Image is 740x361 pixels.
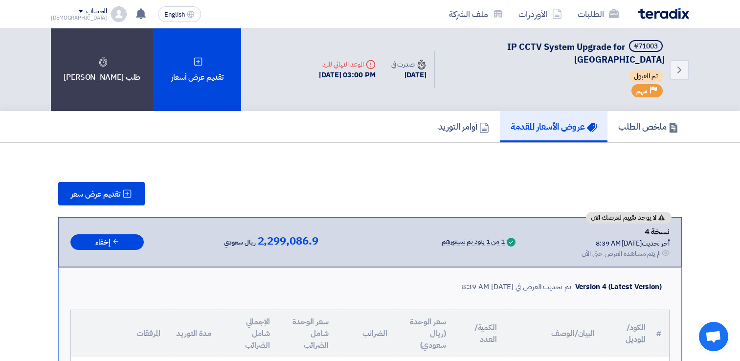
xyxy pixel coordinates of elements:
div: طلب [PERSON_NAME] [51,28,153,111]
a: أوامر التوريد [427,111,500,142]
div: تم تحديث العرض في [DATE] 8:39 AM [462,281,571,293]
div: #71003 [634,43,658,50]
div: لم يتم مشاهدة العرض حتى الآن [582,248,660,259]
a: Open chat [699,322,728,351]
span: تم القبول [629,70,663,82]
div: [DEMOGRAPHIC_DATA] [51,15,107,21]
div: أخر تحديث [DATE] 8:39 AM [582,238,670,248]
th: سعر الوحدة شامل الضرائب [278,310,336,357]
th: الضرائب [336,310,395,357]
span: 2,299,086.9 [258,235,318,247]
button: تقديم عرض سعر [58,182,145,205]
th: سعر الوحدة (ريال سعودي) [395,310,454,357]
div: [DATE] [391,69,426,81]
span: ريال سعودي [224,237,256,248]
div: نسخة 4 [582,226,670,238]
a: الطلبات [570,2,627,25]
a: عروض الأسعار المقدمة [500,111,607,142]
th: الكود/الموديل [603,310,653,357]
img: profile_test.png [111,6,127,22]
div: 1 من 1 بنود تم تسعيرهم [442,238,505,246]
th: الكمية/العدد [454,310,505,357]
h5: ملخص الطلب [618,121,678,132]
th: مدة التوريد [168,310,219,357]
span: لا يوجد تقييم لعرضك الان [591,214,656,221]
a: ملف الشركة [441,2,511,25]
th: المرفقات [71,310,168,357]
div: Version 4 (Latest Version) [575,281,662,293]
h5: عروض الأسعار المقدمة [511,121,597,132]
h5: أوامر التوريد [438,121,489,132]
a: ملخص الطلب [607,111,689,142]
span: IP CCTV System Upgrade for [GEOGRAPHIC_DATA] [507,40,665,66]
div: الموعد النهائي للرد [319,59,376,69]
div: صدرت في [391,59,426,69]
button: إخفاء [70,234,144,250]
div: الحساب [86,7,107,16]
img: Teradix logo [638,8,689,19]
span: English [164,11,185,18]
button: English [158,6,201,22]
th: # [653,310,669,357]
div: تقديم عرض أسعار [153,28,241,111]
span: مهم [636,87,648,96]
h5: IP CCTV System Upgrade for Makkah Mall [447,40,665,66]
th: البيان/الوصف [505,310,603,357]
th: الإجمالي شامل الضرائب [219,310,278,357]
a: الأوردرات [511,2,570,25]
div: [DATE] 03:00 PM [319,69,376,81]
span: تقديم عرض سعر [71,190,120,198]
